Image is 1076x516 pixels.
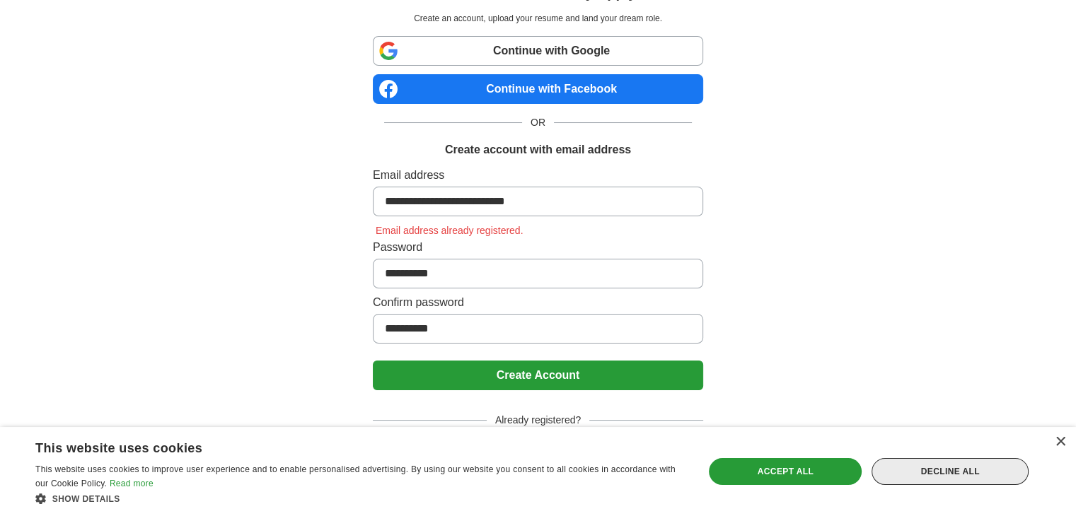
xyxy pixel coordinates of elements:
[487,413,589,428] span: Already registered?
[373,167,703,184] label: Email address
[445,141,631,158] h1: Create account with email address
[1055,437,1065,447] div: Close
[35,491,684,505] div: Show details
[872,458,1029,485] div: Decline all
[522,115,554,130] span: OR
[709,458,862,485] div: Accept all
[35,435,649,457] div: This website uses cookies
[373,239,703,256] label: Password
[373,225,526,236] span: Email address already registered.
[376,12,700,25] p: Create an account, upload your resume and land your dream role.
[373,360,703,390] button: Create Account
[110,479,154,488] a: Read more, opens a new window
[373,36,703,66] a: Continue with Google
[35,464,676,488] span: This website uses cookies to improve user experience and to enable personalised advertising. By u...
[52,494,120,504] span: Show details
[373,74,703,104] a: Continue with Facebook
[373,294,703,311] label: Confirm password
